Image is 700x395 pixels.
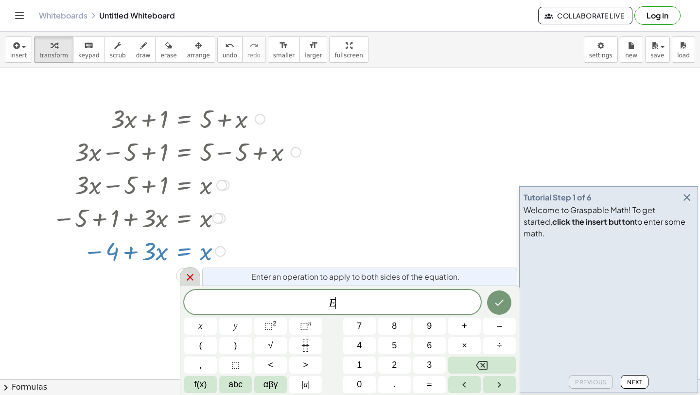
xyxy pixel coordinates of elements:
span: 4 [357,339,362,352]
span: + [462,320,467,333]
b: click the insert button [552,216,634,227]
span: f(x) [194,378,207,391]
button: Left arrow [448,376,481,393]
span: fullscreen [334,52,363,59]
span: 9 [427,320,432,333]
button: format_sizesmaller [268,36,300,63]
span: smaller [273,52,295,59]
button: 5 [378,337,411,354]
button: Minus [483,318,516,335]
button: 6 [413,337,446,354]
button: 7 [343,318,376,335]
button: Equals [413,376,446,393]
span: Collaborate Live [546,11,624,20]
span: a [302,378,310,391]
div: Tutorial Step 1 of 6 [524,192,592,203]
button: 1 [343,357,376,374]
span: Enter an operation to apply to both sides of the equation. [251,271,460,283]
button: erase [155,36,182,63]
button: 3 [413,357,446,374]
button: scrub [105,36,131,63]
a: Whiteboards [39,11,87,20]
button: Divide [483,337,516,354]
button: Functions [184,376,217,393]
i: undo [225,40,234,52]
button: save [645,36,670,63]
span: load [677,52,690,59]
span: scrub [110,52,126,59]
var: E [329,296,336,309]
button: Absolute value [289,376,322,393]
button: Fraction [289,337,322,354]
span: | [302,379,304,389]
span: ⬚ [300,321,308,331]
span: arrange [187,52,210,59]
sup: n [308,320,312,327]
button: insert [5,36,32,63]
span: × [462,339,467,352]
button: , [184,357,217,374]
button: Less than [254,357,287,374]
button: Plus [448,318,481,335]
button: 9 [413,318,446,335]
button: keyboardkeypad [73,36,105,63]
span: undo [223,52,237,59]
button: ( [184,337,217,354]
span: erase [160,52,176,59]
button: Superscript [289,318,322,335]
span: αβγ [263,378,278,391]
span: insert [10,52,27,59]
i: format_size [279,40,288,52]
span: 5 [392,339,397,352]
span: > [303,359,308,372]
button: Placeholder [219,357,252,374]
button: 0 [343,376,376,393]
button: transform [34,36,73,63]
span: transform [39,52,68,59]
span: redo [247,52,261,59]
button: Squared [254,318,287,335]
button: Right arrow [483,376,516,393]
span: √ [268,339,273,352]
span: Next [627,378,642,386]
button: load [672,36,695,63]
span: – [497,320,502,333]
button: Backspace [448,357,516,374]
button: Alphabet [219,376,252,393]
button: 8 [378,318,411,335]
span: 6 [427,339,432,352]
button: y [219,318,252,335]
button: undoundo [217,36,243,63]
button: settings [584,36,618,63]
span: . [393,378,396,391]
span: < [268,359,273,372]
i: format_size [309,40,318,52]
span: keypad [78,52,100,59]
span: ⬚ [264,321,273,331]
span: | [308,379,310,389]
span: ( [199,339,202,352]
button: Done [487,290,511,315]
button: Log in [634,6,681,25]
sup: 2 [273,320,277,327]
div: Welcome to Graspable Math! To get started, to enter some math. [524,204,694,239]
span: ⬚ [231,359,240,372]
button: fullscreen [329,36,368,63]
button: ) [219,337,252,354]
span: save [650,52,664,59]
button: new [620,36,643,63]
span: draw [136,52,151,59]
button: 4 [343,337,376,354]
span: 3 [427,359,432,372]
button: x [184,318,217,335]
button: Square root [254,337,287,354]
span: settings [589,52,612,59]
span: , [199,359,202,372]
span: 2 [392,359,397,372]
button: Greek alphabet [254,376,287,393]
span: ÷ [497,339,502,352]
span: 0 [357,378,362,391]
span: 7 [357,320,362,333]
span: x [199,320,203,333]
button: Greater than [289,357,322,374]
